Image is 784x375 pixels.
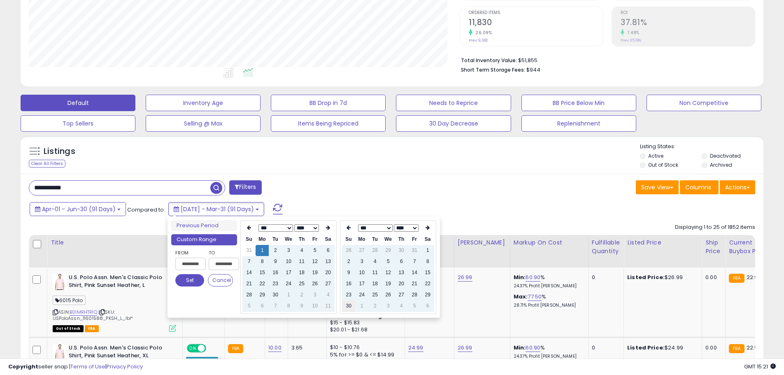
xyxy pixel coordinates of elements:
td: 26 [382,289,395,300]
span: Columns [685,183,711,191]
div: Title [51,238,179,247]
td: 8 [256,256,269,267]
div: seller snap | | [8,363,143,371]
td: 4 [395,300,408,312]
div: [PERSON_NAME] [458,238,507,247]
div: Ship Price [705,238,722,256]
span: OFF [205,345,218,352]
td: 30 [342,300,355,312]
img: 31pf12GVj8L._SL40_.jpg [53,274,67,290]
span: ON [188,345,198,352]
td: 30 [269,289,282,300]
td: 5 [308,245,321,256]
td: 29 [421,289,434,300]
button: [DATE] - Mar-31 (91 Days) [168,202,264,216]
button: Needs to Reprice [396,95,511,111]
strong: Copyright [8,363,38,370]
a: 26.99 [458,273,472,282]
b: Listed Price: [627,273,665,281]
td: 7 [269,300,282,312]
button: Set [175,274,204,286]
td: 9 [269,256,282,267]
td: 2 [269,245,282,256]
button: Non Competitive [647,95,761,111]
p: Listing States: [640,143,763,151]
td: 17 [282,267,295,278]
div: Listed Price [627,238,698,247]
td: 29 [256,289,269,300]
b: U.S. Polo Assn. Men's Classic Polo Shirt, Pink Sunset Heather, XL [69,344,169,361]
img: 31pf12GVj8L._SL40_.jpg [53,344,67,361]
td: 28 [368,245,382,256]
h2: 37.81% [621,18,755,29]
td: 2 [342,256,355,267]
p: 28.71% Profit [PERSON_NAME] [514,303,582,308]
th: Sa [421,234,434,245]
span: 22.95 [747,273,761,281]
button: Default [21,95,135,111]
td: 2 [295,289,308,300]
div: % [514,344,582,359]
div: $26.99 [627,274,696,281]
th: The percentage added to the cost of goods (COGS) that forms the calculator for Min & Max prices. [510,235,588,268]
th: Sa [321,234,335,245]
td: 6 [395,256,408,267]
b: Min: [514,344,526,352]
td: 25 [368,289,382,300]
td: 12 [382,267,395,278]
span: 22.99 [747,344,761,352]
th: Su [342,234,355,245]
td: 26 [342,245,355,256]
b: U.S. Polo Assn. Men's Classic Polo Shirt, Pink Sunset Heather, L [69,274,169,291]
div: % [514,293,582,308]
td: 18 [368,278,382,289]
td: 11 [321,300,335,312]
td: 21 [408,278,421,289]
td: 7 [242,256,256,267]
td: 23 [269,278,282,289]
td: 18 [295,267,308,278]
td: 14 [408,267,421,278]
td: 20 [321,267,335,278]
small: FBA [228,344,243,353]
div: Markup on Cost [514,238,585,247]
td: 24 [355,289,368,300]
td: 24 [282,278,295,289]
span: Ordered Items [469,11,603,15]
th: Mo [256,234,269,245]
span: Compared to: [127,206,165,214]
h5: Listings [44,146,75,157]
div: $20.01 - $21.68 [330,326,398,333]
div: % [514,274,582,289]
td: 5 [408,300,421,312]
td: 13 [321,256,335,267]
span: 2025-08-14 15:21 GMT [744,363,776,370]
a: 77.50 [528,293,542,301]
a: 24.99 [408,344,423,352]
button: Actions [720,180,755,194]
td: 15 [256,267,269,278]
li: $51,855 [461,55,749,65]
div: ASIN: [53,274,176,331]
div: $24.99 [627,344,696,352]
button: Apr-01 - Jun-30 (91 Days) [30,202,126,216]
td: 22 [256,278,269,289]
small: 7.48% [624,30,640,36]
td: 19 [308,267,321,278]
td: 17 [355,278,368,289]
td: 6 [256,300,269,312]
label: From [175,249,204,257]
div: $15 - $15.83 [330,319,398,326]
td: 5 [242,300,256,312]
button: Replenishment [521,115,636,132]
li: Custom Range [171,234,237,245]
button: Items Being Repriced [271,115,386,132]
label: Archived [710,161,732,168]
th: Fr [408,234,421,245]
td: 11 [368,267,382,278]
button: Selling @ Max [146,115,261,132]
td: 20 [395,278,408,289]
a: 60.90 [526,344,540,352]
td: 4 [368,256,382,267]
label: To [209,249,233,257]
